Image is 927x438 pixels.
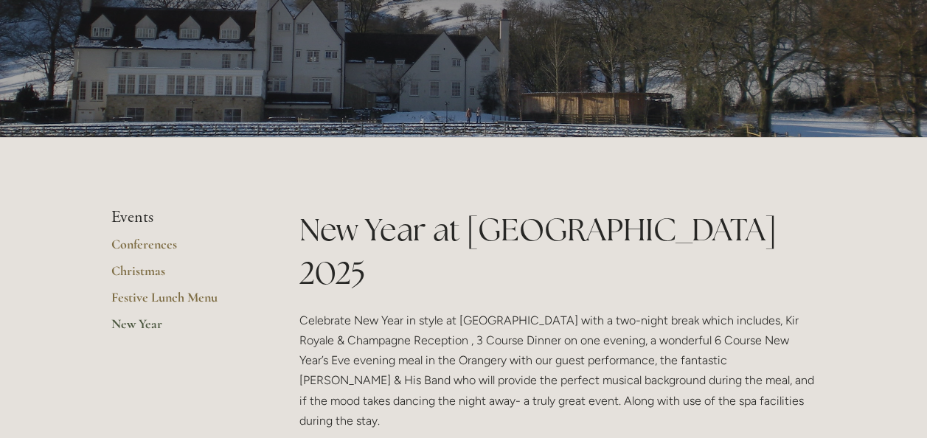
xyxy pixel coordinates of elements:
li: Events [111,208,252,227]
p: Celebrate New Year in style at [GEOGRAPHIC_DATA] with a two-night break which includes, Kir Royal... [299,310,816,431]
a: Christmas [111,263,252,289]
a: Conferences [111,236,252,263]
h1: New Year at [GEOGRAPHIC_DATA] 2025 [299,208,816,295]
a: Festive Lunch Menu [111,289,252,316]
a: New Year [111,316,252,342]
